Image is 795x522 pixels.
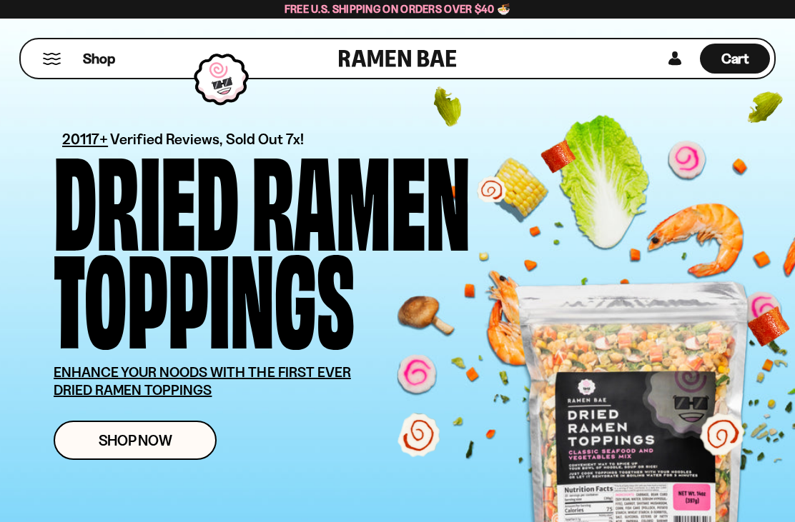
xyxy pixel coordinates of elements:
[721,50,749,67] span: Cart
[54,146,239,244] div: Dried
[83,49,115,69] span: Shop
[285,2,511,16] span: Free U.S. Shipping on Orders over $40 🍜
[54,244,355,342] div: Toppings
[99,433,172,448] span: Shop Now
[54,421,217,460] a: Shop Now
[83,44,115,74] a: Shop
[54,363,351,398] u: ENHANCE YOUR NOODS WITH THE FIRST EVER DRIED RAMEN TOPPINGS
[700,39,770,78] div: Cart
[252,146,470,244] div: Ramen
[42,53,61,65] button: Mobile Menu Trigger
